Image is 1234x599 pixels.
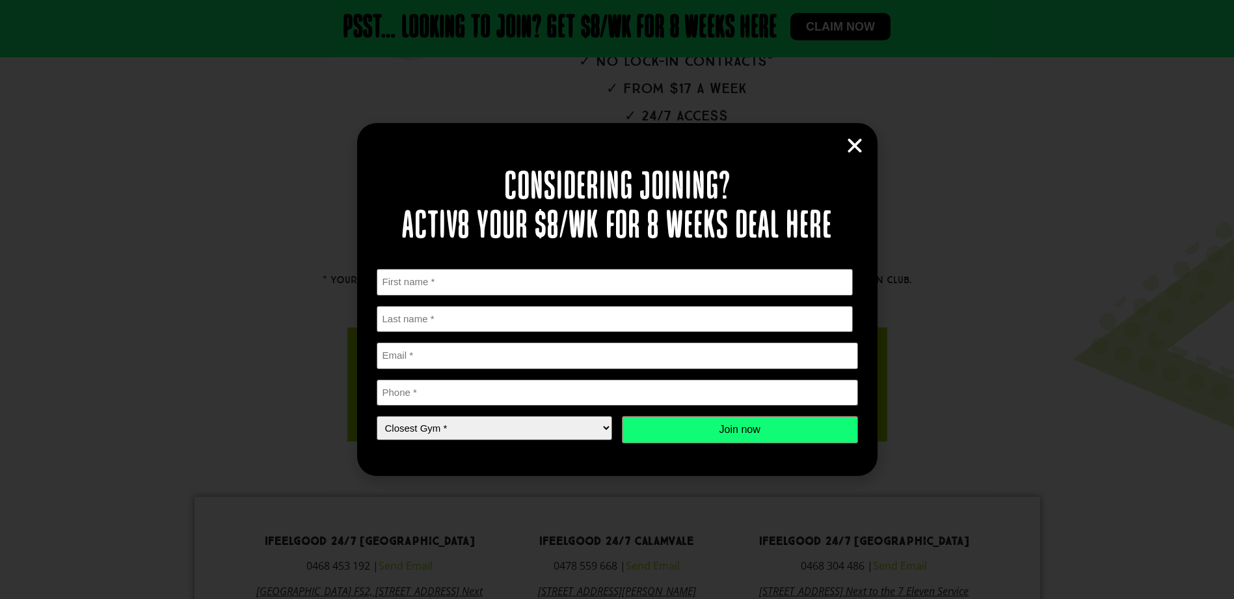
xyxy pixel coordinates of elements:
[377,169,858,247] h2: Considering joining? Activ8 your $8/wk for 8 weeks deal here
[377,306,853,333] input: Last name *
[622,416,858,443] input: Join now
[377,269,853,296] input: First name *
[377,380,858,406] input: Phone *
[845,136,865,156] a: Close
[377,342,858,369] input: Email *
